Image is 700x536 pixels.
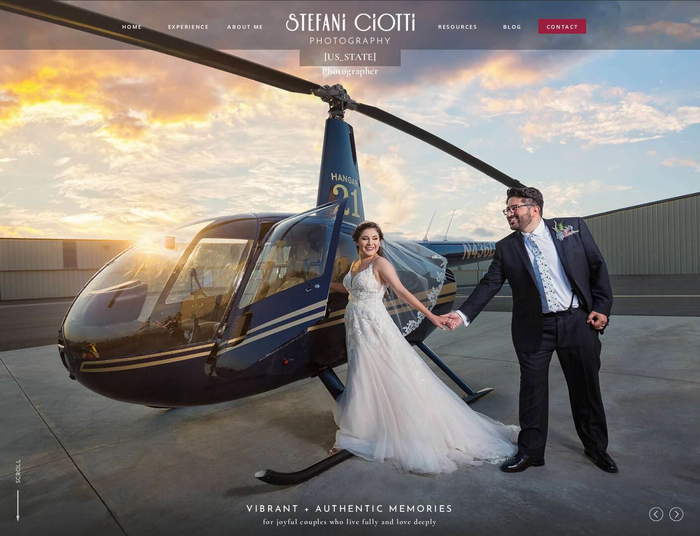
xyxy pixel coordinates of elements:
[238,502,462,514] h2: VIBRANT + Authentic Memories
[547,23,579,35] a: contact
[305,50,396,65] h1: [US_STATE] Photographer
[122,23,142,30] a: Home
[13,459,22,483] a: SCROLL
[503,23,522,32] a: blog
[438,23,478,32] a: resources
[168,23,209,29] a: experience
[227,23,264,30] a: ABOUT ME
[261,515,439,528] h3: for joyful couples who live fully and love deeply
